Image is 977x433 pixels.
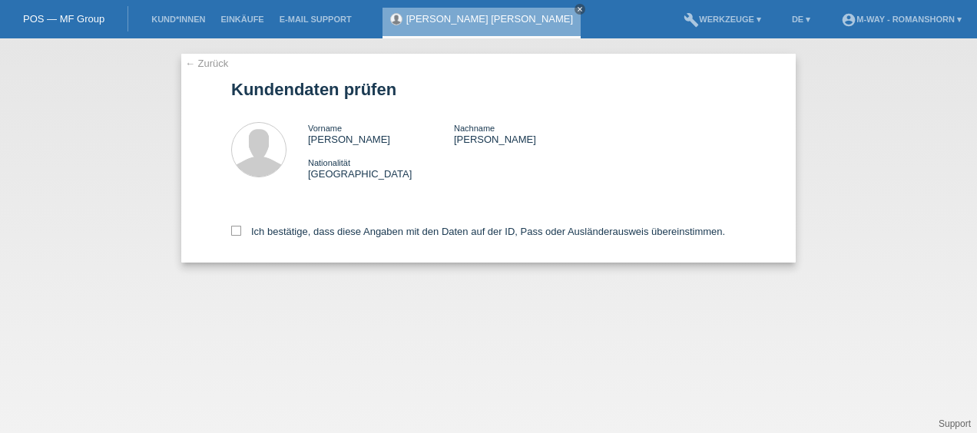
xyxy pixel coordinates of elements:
a: Support [939,418,971,429]
span: Nachname [454,124,495,133]
span: Vorname [308,124,342,133]
a: account_circlem-way - Romanshorn ▾ [833,15,969,24]
i: build [684,12,699,28]
i: account_circle [841,12,856,28]
h1: Kundendaten prüfen [231,80,746,99]
a: Kund*innen [144,15,213,24]
label: Ich bestätige, dass diese Angaben mit den Daten auf der ID, Pass oder Ausländerausweis übereinsti... [231,226,725,237]
a: buildWerkzeuge ▾ [676,15,769,24]
div: [PERSON_NAME] [308,122,454,145]
i: close [576,5,584,13]
a: ← Zurück [185,58,228,69]
a: [PERSON_NAME] [PERSON_NAME] [406,13,573,25]
span: Nationalität [308,158,350,167]
div: [PERSON_NAME] [454,122,600,145]
a: close [575,4,585,15]
a: DE ▾ [784,15,818,24]
div: [GEOGRAPHIC_DATA] [308,157,454,180]
a: E-Mail Support [272,15,359,24]
a: Einkäufe [213,15,271,24]
a: POS — MF Group [23,13,104,25]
